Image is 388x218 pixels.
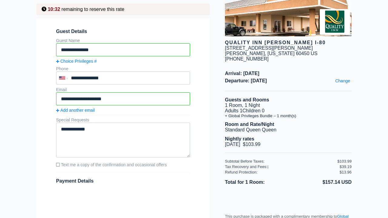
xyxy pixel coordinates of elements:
b: Nightly rates [225,136,254,141]
div: Tax Recovery and Fees: [225,164,337,169]
span: Departure: [DATE] [225,78,352,84]
label: Phone [56,66,68,71]
li: + Global Privileges Bundle – 1 month(s) [225,114,352,118]
b: Room and Rate/Night [225,122,274,127]
span: [US_STATE] [267,51,294,56]
img: Brand logo for Quality Inn Morris I-80 [320,9,350,35]
div: Refund Protection: [225,170,339,174]
label: Text me a copy of the confirmation and occasional offers [56,160,190,170]
div: [PHONE_NUMBER] [225,56,352,62]
label: Guest Name [56,38,80,43]
div: Subtotal Before Taxes: [225,159,337,163]
label: Special Requests [56,117,89,122]
iframe: PayPal Message 1 [225,195,352,201]
span: Children 0 [242,108,265,113]
a: Change [334,77,352,85]
span: 10:32 [48,7,60,12]
li: Total for 1 Room: [225,178,288,186]
div: United States: +1 [57,72,69,84]
div: [STREET_ADDRESS][PERSON_NAME] [225,45,313,51]
div: Quality Inn [PERSON_NAME] I-80 [225,40,352,45]
span: US [311,51,317,56]
span: Guest Details [56,29,190,34]
a: Add another email [56,108,190,113]
span: 60450 [296,51,309,56]
div: $103.99 [337,159,352,163]
span: [PERSON_NAME], [225,51,266,56]
span: Payment Details [56,178,94,183]
div: $39.19 [339,164,352,169]
span: remaining to reserve this rate [62,7,124,12]
li: 1 Room, 1 Night [225,103,352,108]
a: Choice Privileges # [56,59,190,64]
div: $13.96 [339,170,352,174]
span: [DATE] $103.99 [225,142,260,147]
li: Standard Queen Queen [225,127,352,133]
label: Email [56,87,67,92]
li: Adults 1 [225,108,352,114]
li: $157.14 USD [288,178,352,186]
span: Arrival: [DATE] [225,71,352,76]
b: Guests and Rooms [225,97,269,102]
